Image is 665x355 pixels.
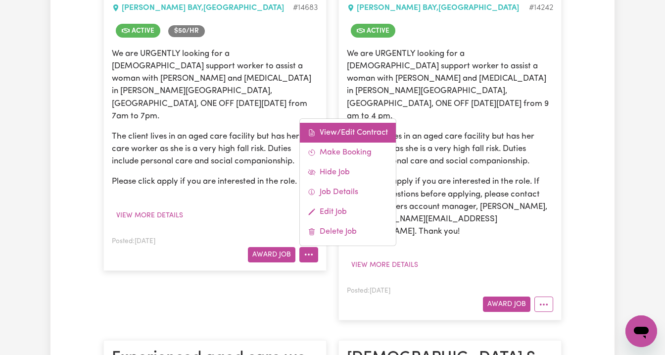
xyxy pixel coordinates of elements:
[347,48,553,122] p: We are URGENTLY looking for a [DEMOGRAPHIC_DATA] support worker to assist a woman with [PERSON_NA...
[347,2,529,14] div: [PERSON_NAME] BAY , [GEOGRAPHIC_DATA]
[116,24,160,38] span: Job is active
[300,182,396,202] a: Job Details
[300,162,396,182] a: Hide Job
[112,130,318,168] p: The client lives in an aged care facility but has her care worker as she is a very high fall risk...
[483,297,530,312] button: Award Job
[347,288,390,294] span: Posted: [DATE]
[112,208,188,223] button: View more details
[351,24,395,38] span: Job is active
[112,238,155,245] span: Posted: [DATE]
[300,222,396,242] a: Delete Job
[347,130,553,168] p: The client lives in an aged care facility but has her care worker as she is a very high fall risk...
[529,2,553,14] div: Job ID #14242
[299,247,318,262] button: More options
[168,25,205,37] span: Job rate per hour
[248,247,295,262] button: Award Job
[293,2,318,14] div: Job ID #14683
[347,257,423,273] button: View more details
[625,315,657,347] iframe: Button to launch messaging window
[347,175,553,238] p: Please click apply if you are interested in the role. If you have questions before applying, plea...
[112,2,293,14] div: [PERSON_NAME] BAY , [GEOGRAPHIC_DATA]
[300,202,396,222] a: Edit Job
[299,118,396,246] div: More options
[300,143,396,162] a: Make Booking
[112,48,318,122] p: We are URGENTLY looking for a [DEMOGRAPHIC_DATA] support worker to assist a woman with [PERSON_NA...
[300,123,396,143] a: View/Edit Contract
[112,175,318,188] p: Please click apply if you are interested in the role.
[534,297,553,312] button: More options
